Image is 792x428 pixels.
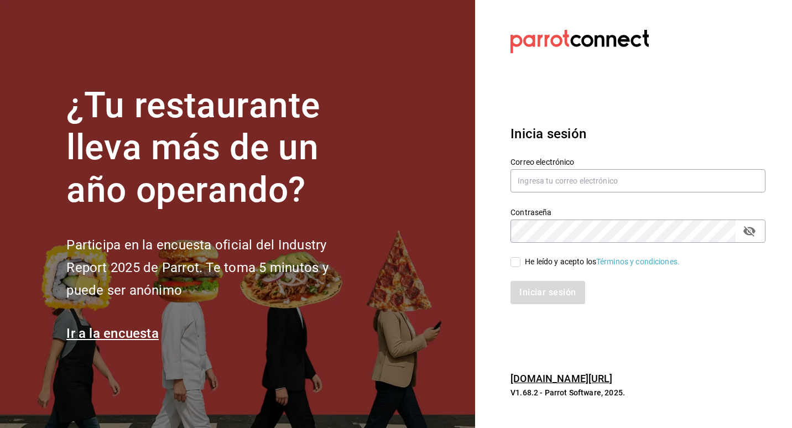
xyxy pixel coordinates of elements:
[596,257,680,266] a: Términos y condiciones.
[740,222,759,241] button: passwordField
[510,373,612,384] a: [DOMAIN_NAME][URL]
[66,234,365,301] h2: Participa en la encuesta oficial del Industry Report 2025 de Parrot. Te toma 5 minutos y puede se...
[510,208,765,216] label: Contraseña
[66,85,365,212] h1: ¿Tu restaurante lleva más de un año operando?
[510,158,765,165] label: Correo electrónico
[510,387,765,398] p: V1.68.2 - Parrot Software, 2025.
[66,326,159,341] a: Ir a la encuesta
[510,169,765,192] input: Ingresa tu correo electrónico
[525,256,680,268] div: He leído y acepto los
[510,124,765,144] h3: Inicia sesión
